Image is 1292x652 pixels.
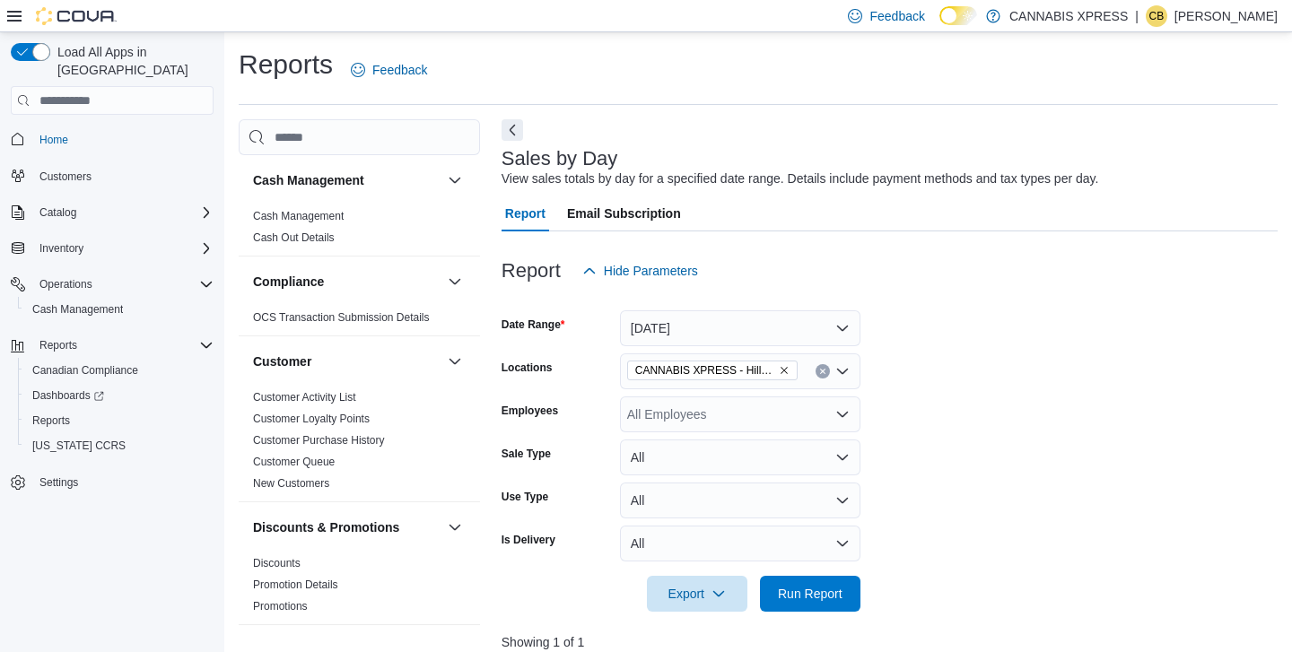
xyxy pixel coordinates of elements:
[32,238,91,259] button: Inventory
[502,317,565,332] label: Date Range
[32,413,70,428] span: Reports
[39,133,68,147] span: Home
[444,170,466,191] button: Cash Management
[816,364,830,378] button: Clear input
[4,236,221,261] button: Inventory
[4,200,221,225] button: Catalog
[1135,5,1139,27] p: |
[502,119,523,141] button: Next
[25,299,214,320] span: Cash Management
[620,310,860,346] button: [DATE]
[39,338,77,352] span: Reports
[253,456,335,468] a: Customer Queue
[32,388,104,403] span: Dashboards
[253,578,338,591] a: Promotion Details
[18,358,221,383] button: Canadian Compliance
[444,351,466,372] button: Customer
[444,517,466,538] button: Discounts & Promotions
[1149,5,1165,27] span: CB
[4,272,221,297] button: Operations
[502,533,555,547] label: Is Delivery
[253,171,441,189] button: Cash Management
[635,361,775,379] span: CANNABIS XPRESS - Hillsdale ([GEOGRAPHIC_DATA])
[502,633,1278,651] p: Showing 1 of 1
[25,385,214,406] span: Dashboards
[253,352,441,370] button: Customer
[444,271,466,292] button: Compliance
[32,166,99,187] a: Customers
[18,383,221,408] a: Dashboards
[25,435,214,456] span: Washington CCRS
[25,360,214,381] span: Canadian Compliance
[39,170,92,184] span: Customers
[502,404,558,418] label: Employees
[939,25,940,26] span: Dark Mode
[253,391,356,404] a: Customer Activity List
[32,274,214,295] span: Operations
[502,447,551,461] label: Sale Type
[502,260,561,282] h3: Report
[239,47,333,83] h1: Reports
[253,310,430,325] span: OCS Transaction Submission Details
[32,165,214,187] span: Customers
[620,482,860,518] button: All
[253,455,335,469] span: Customer Queue
[939,6,977,25] input: Dark Mode
[36,7,117,25] img: Cova
[253,230,335,245] span: Cash Out Details
[620,439,860,475] button: All
[25,385,111,406] a: Dashboards
[253,556,301,570] span: Discounts
[32,274,100,295] button: Operations
[253,518,441,536] button: Discounts & Promotions
[760,576,860,612] button: Run Report
[239,307,480,335] div: Compliance
[32,471,214,493] span: Settings
[25,410,214,431] span: Reports
[18,433,221,458] button: [US_STATE] CCRS
[239,552,480,624] div: Discounts & Promotions
[32,335,214,356] span: Reports
[344,52,434,88] a: Feedback
[32,202,83,223] button: Catalog
[253,600,308,613] a: Promotions
[253,476,329,491] span: New Customers
[835,407,850,422] button: Open list of options
[502,361,553,375] label: Locations
[253,434,385,447] a: Customer Purchase History
[658,576,737,612] span: Export
[372,61,427,79] span: Feedback
[253,273,324,291] h3: Compliance
[253,273,441,291] button: Compliance
[32,202,214,223] span: Catalog
[567,196,681,231] span: Email Subscription
[253,599,308,613] span: Promotions
[253,477,329,490] a: New Customers
[4,163,221,189] button: Customers
[4,333,221,358] button: Reports
[239,387,480,501] div: Customer
[620,526,860,561] button: All
[253,231,335,244] a: Cash Out Details
[39,205,76,220] span: Catalog
[253,518,399,536] h3: Discounts & Promotions
[25,410,77,431] a: Reports
[32,127,214,150] span: Home
[253,412,370,426] span: Customer Loyalty Points
[253,209,344,223] span: Cash Management
[25,299,130,320] a: Cash Management
[505,196,546,231] span: Report
[25,435,133,456] a: [US_STATE] CCRS
[11,118,214,542] nav: Complex example
[4,126,221,152] button: Home
[575,253,705,289] button: Hide Parameters
[1009,5,1128,27] p: CANNABIS XPRESS
[604,262,698,280] span: Hide Parameters
[32,335,84,356] button: Reports
[39,475,78,490] span: Settings
[32,129,75,151] a: Home
[39,241,83,256] span: Inventory
[869,7,924,25] span: Feedback
[4,469,221,495] button: Settings
[253,413,370,425] a: Customer Loyalty Points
